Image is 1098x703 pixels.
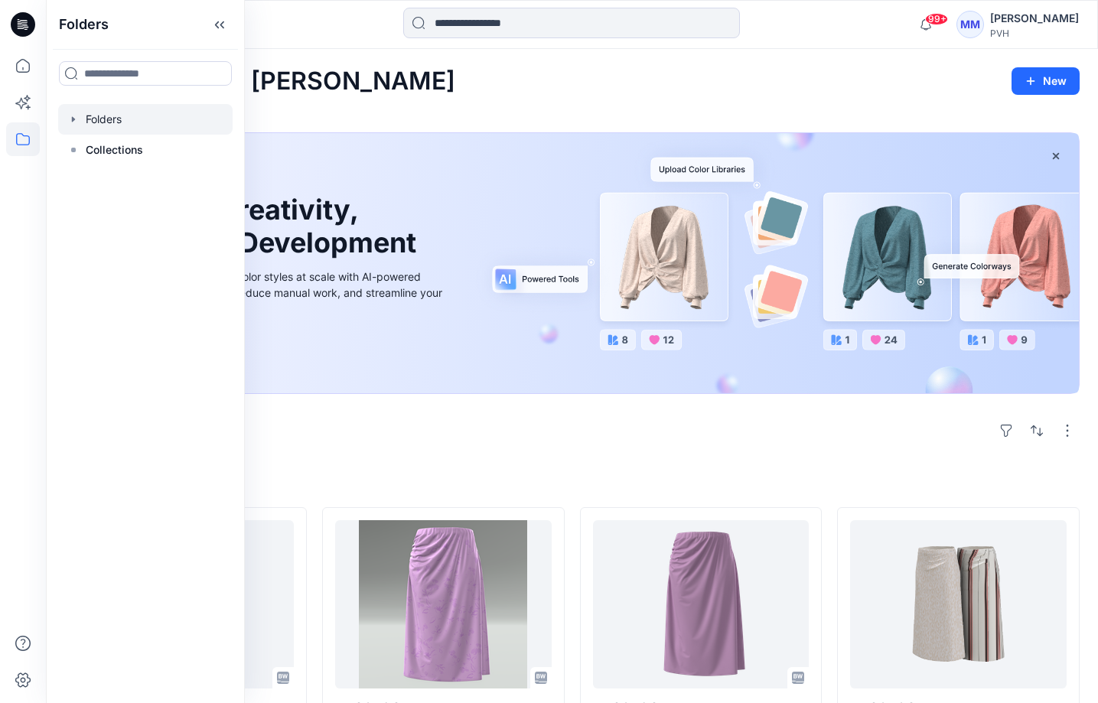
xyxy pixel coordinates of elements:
div: PVH [990,28,1079,39]
a: 44G646G [850,520,1067,688]
a: Discover more [102,335,446,366]
div: MM [956,11,984,38]
h1: Unleash Creativity, Speed Up Development [102,194,423,259]
button: New [1012,67,1080,95]
div: Explore ideas faster and recolor styles at scale with AI-powered tools that boost creativity, red... [102,269,446,317]
a: 44G648G Updated [335,520,552,688]
span: 99+ [925,13,948,25]
h2: Welcome back, [PERSON_NAME] [64,67,455,96]
div: [PERSON_NAME] [990,9,1079,28]
h4: Styles [64,474,1080,492]
p: Collections [86,141,143,159]
a: 44G648G [593,520,810,688]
